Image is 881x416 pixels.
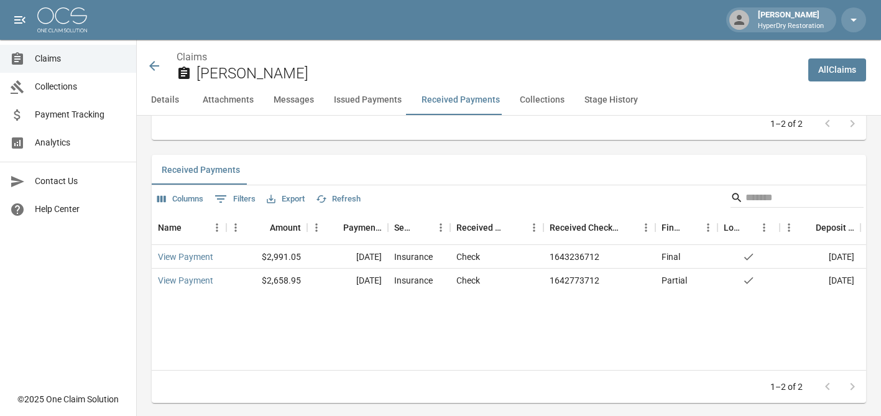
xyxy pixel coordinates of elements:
[37,7,87,32] img: ocs-logo-white-transparent.png
[324,85,412,115] button: Issued Payments
[226,245,307,269] div: $2,991.05
[780,245,860,269] div: [DATE]
[780,218,798,237] button: Menu
[525,218,543,237] button: Menu
[808,58,866,81] a: AllClaims
[264,85,324,115] button: Messages
[270,210,301,245] div: Amount
[226,218,245,237] button: Menu
[456,251,480,263] div: Check
[574,85,648,115] button: Stage History
[662,210,681,245] div: Final/Partial
[35,80,126,93] span: Collections
[510,85,574,115] button: Collections
[414,219,431,236] button: Sort
[158,274,213,287] a: View Payment
[717,210,780,245] div: Lockbox
[394,210,414,245] div: Sender
[450,210,543,245] div: Received Method
[158,210,182,245] div: Name
[35,175,126,188] span: Contact Us
[655,210,717,245] div: Final/Partial
[17,393,119,405] div: © 2025 One Claim Solution
[662,274,687,287] div: Partial
[313,190,364,209] button: Refresh
[431,218,450,237] button: Menu
[780,210,860,245] div: Deposit Date
[741,219,759,236] button: Sort
[152,155,866,185] div: related-list tabs
[35,203,126,216] span: Help Center
[307,245,388,269] div: [DATE]
[550,210,619,245] div: Received Check Number
[770,381,803,393] p: 1–2 of 2
[753,9,829,31] div: [PERSON_NAME]
[637,218,655,237] button: Menu
[35,108,126,121] span: Payment Tracking
[755,218,773,237] button: Menu
[208,218,226,237] button: Menu
[307,218,326,237] button: Menu
[226,210,307,245] div: Amount
[177,51,207,63] a: Claims
[681,219,699,236] button: Sort
[456,210,507,245] div: Received Method
[780,269,860,292] div: [DATE]
[507,219,525,236] button: Sort
[177,50,798,65] nav: breadcrumb
[543,210,655,245] div: Received Check Number
[158,251,213,263] a: View Payment
[456,274,480,287] div: Check
[724,210,741,245] div: Lockbox
[252,219,270,236] button: Sort
[35,136,126,149] span: Analytics
[816,210,854,245] div: Deposit Date
[550,274,599,287] div: 1642773712
[196,65,798,83] h2: [PERSON_NAME]
[770,118,803,130] p: 1–2 of 2
[307,269,388,292] div: [DATE]
[226,269,307,292] div: $2,658.95
[394,251,433,263] div: Insurance
[154,190,206,209] button: Select columns
[152,210,226,245] div: Name
[550,251,599,263] div: 1643236712
[326,219,343,236] button: Sort
[343,210,382,245] div: Payment Date
[152,155,250,185] button: Received Payments
[388,210,450,245] div: Sender
[35,52,126,65] span: Claims
[193,85,264,115] button: Attachments
[394,274,433,287] div: Insurance
[699,218,717,237] button: Menu
[137,85,193,115] button: Details
[662,251,680,263] div: Final
[211,189,259,209] button: Show filters
[264,190,308,209] button: Export
[7,7,32,32] button: open drawer
[137,85,881,115] div: anchor tabs
[798,219,816,236] button: Sort
[758,21,824,32] p: HyperDry Restoration
[412,85,510,115] button: Received Payments
[619,219,637,236] button: Sort
[731,188,864,210] div: Search
[307,210,388,245] div: Payment Date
